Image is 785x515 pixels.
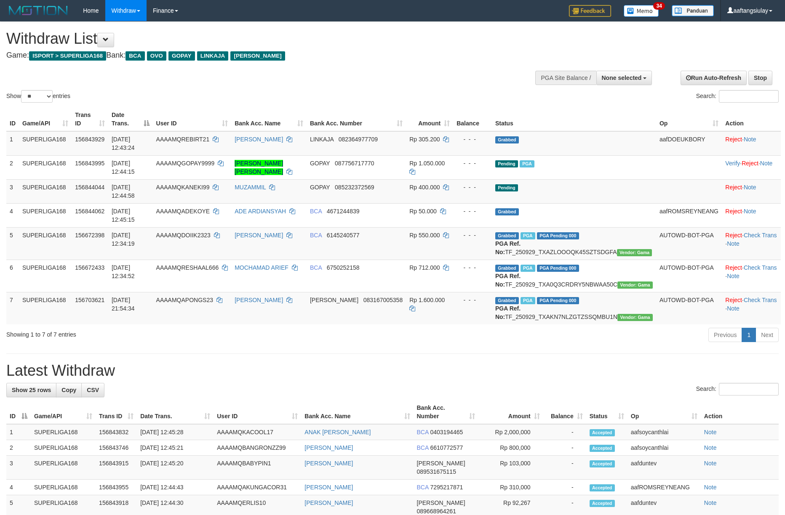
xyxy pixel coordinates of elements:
[521,297,535,304] span: Marked by aafchhiseyha
[756,328,779,342] a: Next
[744,184,756,191] a: Note
[725,184,742,191] a: Reject
[719,383,779,396] input: Search:
[417,499,465,506] span: [PERSON_NAME]
[214,480,301,495] td: AAAAMQAKUNGACOR31
[6,327,321,339] div: Showing 1 to 7 of 7 entries
[19,260,72,292] td: SUPERLIGA168
[137,480,214,495] td: [DATE] 12:44:43
[495,160,518,167] span: Pending
[87,387,99,393] span: CSV
[590,500,615,507] span: Accepted
[125,51,144,61] span: BCA
[617,249,652,256] span: Vendor URL: https://trx31.1velocity.biz
[19,292,72,324] td: SUPERLIGA168
[602,74,642,81] span: None selected
[96,424,137,440] td: 156843832
[310,208,322,215] span: BCA
[457,183,489,191] div: - - -
[590,484,615,491] span: Accepted
[235,184,266,191] a: MUZAMMIL
[725,208,742,215] a: Reject
[704,499,717,506] a: Note
[744,232,777,239] a: Check Trans
[722,179,781,203] td: ·
[307,107,406,131] th: Bank Acc. Number: activate to sort column ascending
[453,107,492,131] th: Balance
[417,444,429,451] span: BCA
[590,445,615,452] span: Accepted
[722,260,781,292] td: · ·
[153,107,232,131] th: User ID: activate to sort column ascending
[681,71,747,85] a: Run Auto-Refresh
[112,160,135,175] span: [DATE] 12:44:15
[363,297,403,303] span: Copy 083167005358 to clipboard
[168,51,195,61] span: GOPAY
[61,387,76,393] span: Copy
[235,208,286,215] a: ADE ARDIANSYAH
[744,136,756,143] a: Note
[339,136,378,143] span: Copy 082364977709 to clipboard
[6,227,19,260] td: 5
[6,4,70,17] img: MOTION_logo.png
[75,208,104,215] span: 156844062
[231,107,307,131] th: Bank Acc. Name: activate to sort column ascending
[6,292,19,324] td: 7
[19,155,72,179] td: SUPERLIGA168
[96,440,137,456] td: 156843746
[327,208,360,215] span: Copy 4671244839 to clipboard
[310,136,334,143] span: LINKAJA
[495,265,519,272] span: Grabbed
[543,400,586,424] th: Balance: activate to sort column ascending
[156,232,211,239] span: AAAAMQDOIIK2323
[197,51,229,61] span: LINKAJA
[156,297,213,303] span: AAAAMQAPONGS23
[304,484,353,491] a: [PERSON_NAME]
[335,160,374,167] span: Copy 087756717770 to clipboard
[112,184,135,199] span: [DATE] 12:44:58
[457,231,489,239] div: - - -
[569,5,611,17] img: Feedback.jpg
[742,328,756,342] a: 1
[417,508,456,515] span: Copy 089668964261 to clipboard
[112,136,135,151] span: [DATE] 12:43:24
[417,460,465,467] span: [PERSON_NAME]
[596,71,652,85] button: None selected
[492,260,656,292] td: TF_250929_TXA0Q3CRDRY5NBWAA50C
[6,383,56,397] a: Show 25 rows
[235,232,283,239] a: [PERSON_NAME]
[406,107,453,131] th: Amount: activate to sort column ascending
[96,456,137,480] td: 156843915
[457,296,489,304] div: - - -
[704,429,717,435] a: Note
[75,232,104,239] span: 156672398
[310,160,330,167] span: GOPAY
[586,400,627,424] th: Status: activate to sort column ascending
[590,429,615,436] span: Accepted
[137,400,214,424] th: Date Trans.: activate to sort column ascending
[96,400,137,424] th: Trans ID: activate to sort column ascending
[457,135,489,143] div: - - -
[96,480,137,495] td: 156843955
[708,328,742,342] a: Previous
[656,107,722,131] th: Op: activate to sort column ascending
[430,444,463,451] span: Copy 6610772577 to clipboard
[409,160,445,167] span: Rp 1.050.000
[31,424,96,440] td: SUPERLIGA168
[495,305,521,320] b: PGA Ref. No:
[409,184,440,191] span: Rp 400.000
[304,499,353,506] a: [PERSON_NAME]
[495,240,521,255] b: PGA Ref. No:
[760,160,773,167] a: Note
[304,460,353,467] a: [PERSON_NAME]
[722,155,781,179] td: · ·
[722,292,781,324] td: · ·
[6,440,31,456] td: 2
[75,297,104,303] span: 156703621
[478,424,543,440] td: Rp 2,000,000
[719,90,779,103] input: Search:
[235,160,283,175] a: [PERSON_NAME] [PERSON_NAME]
[31,456,96,480] td: SUPERLIGA168
[409,136,440,143] span: Rp 305.200
[653,2,665,10] span: 34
